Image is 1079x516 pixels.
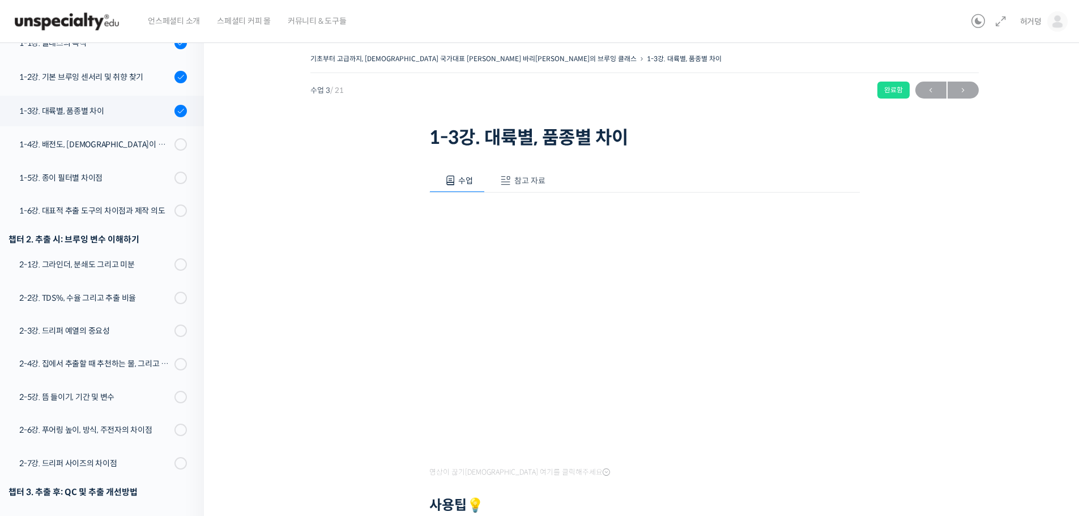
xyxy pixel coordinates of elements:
span: 영상이 끊기[DEMOGRAPHIC_DATA] 여기를 클릭해주세요 [429,468,610,477]
a: ←이전 [915,82,946,99]
span: 대화 [104,377,117,386]
strong: 💡 [467,497,484,514]
div: 챕터 3. 추출 후: QC 및 추출 개선방법 [8,484,187,500]
div: 2-7강. 드리퍼 사이즈의 차이점 [19,457,171,470]
a: 대화 [75,359,146,387]
div: 2-3강. 드리퍼 예열의 중요성 [19,325,171,337]
a: 1-3강. 대륙별, 품종별 차이 [647,54,722,63]
div: 2-5강. 뜸 들이기, 기간 및 변수 [19,391,171,403]
span: / 21 [330,86,344,95]
div: 2-6강. 푸어링 높이, 방식, 주전자의 차이점 [19,424,171,436]
div: 1-2강. 기본 브루잉 센서리 및 취향 찾기 [19,71,171,83]
div: 완료함 [877,82,910,99]
div: 2-1강. 그라인더, 분쇄도 그리고 미분 [19,258,171,271]
a: 설정 [146,359,217,387]
strong: 사용팁 [429,497,484,514]
h1: 1-3강. 대륙별, 품종별 차이 [429,127,860,148]
span: → [948,83,979,98]
div: 1-4강. 배전도, [DEMOGRAPHIC_DATA]이 미치는 영향 [19,138,171,151]
span: 수업 3 [310,87,344,94]
div: 2-2강. TDS%, 수율 그리고 추출 비율 [19,292,171,304]
a: 다음→ [948,82,979,99]
a: 홈 [3,359,75,387]
a: 기초부터 고급까지, [DEMOGRAPHIC_DATA] 국가대표 [PERSON_NAME] 바리[PERSON_NAME]의 브루잉 클래스 [310,54,637,63]
span: 수업 [458,176,473,186]
span: 설정 [175,376,189,385]
span: ← [915,83,946,98]
div: 1-3강. 대륙별, 품종별 차이 [19,105,171,117]
span: 홈 [36,376,42,385]
div: 2-4강. 집에서 추출할 때 추천하는 물, 그리고 이유 [19,357,171,370]
div: 1-6강. 대표적 추출 도구의 차이점과 제작 의도 [19,204,171,217]
div: 1-1강. 클래스의 목적 [19,37,171,49]
div: 1-5강. 종이 필터별 차이점 [19,172,171,184]
span: 허거덩 [1020,16,1042,27]
span: 참고 자료 [514,176,545,186]
div: 챕터 2. 추출 시: 브루잉 변수 이해하기 [8,232,187,247]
